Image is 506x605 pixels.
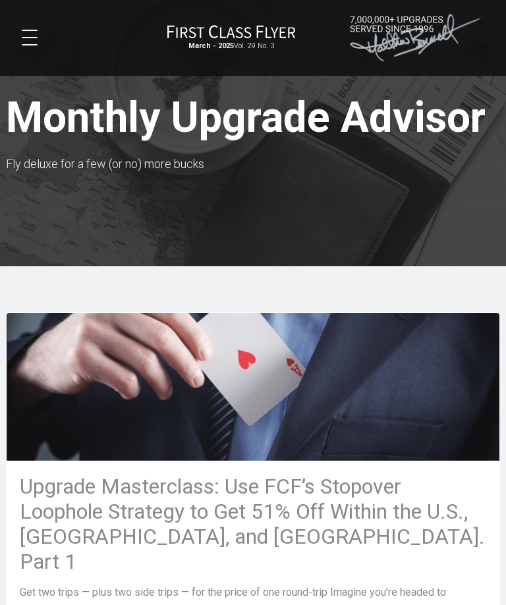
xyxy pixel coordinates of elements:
strong: March - 2025 [188,42,234,50]
h3: Fly deluxe for a few (or no) more bucks [6,158,500,171]
a: First Class FlyerMarch - 2025Vol. 29 No. 3 [167,24,296,51]
h3: Upgrade Masterclass: Use FCF’s Stopover Loophole Strategy to Get 51% Off Within the U.S., [GEOGRA... [20,474,486,574]
img: First Class Flyer [167,24,296,38]
h1: Monthly Upgrade Advisor [6,95,500,146]
small: Vol. 29 No. 3 [167,42,296,51]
